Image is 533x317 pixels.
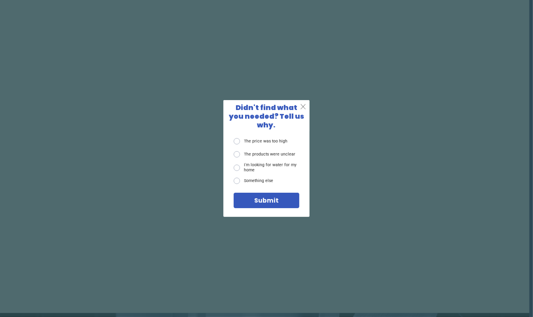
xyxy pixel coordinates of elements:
[234,163,299,173] label: I'm looking for water for my home
[300,103,306,111] span: X
[254,196,279,205] span: Submit
[234,151,295,158] label: The products were unclear
[229,103,304,130] span: Didn't find what you needed? Tell us why.
[234,138,287,144] label: The price was too high
[234,178,273,184] label: Something else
